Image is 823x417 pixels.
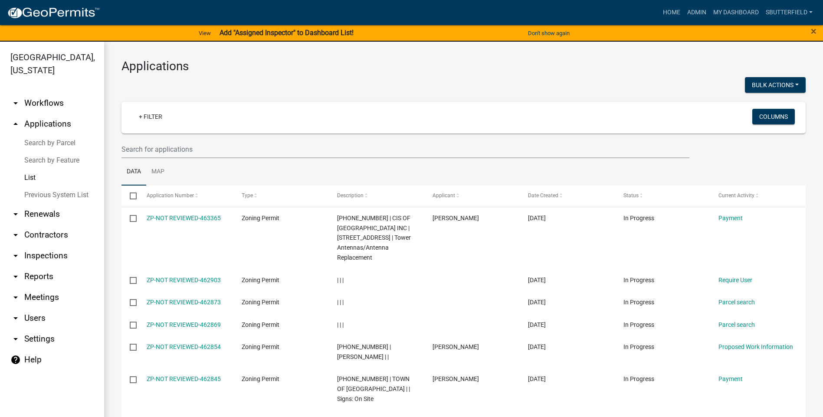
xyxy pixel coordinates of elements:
[242,343,279,350] span: Zoning Permit
[615,186,710,206] datatable-header-cell: Status
[121,140,689,158] input: Search for applications
[623,299,654,306] span: In Progress
[337,375,410,402] span: 60-026-1540 | TOWN OF MAHTOWA | | Signs: On Site
[337,277,344,283] span: | | |
[433,375,479,382] span: James Haley
[10,334,21,344] i: arrow_drop_down
[121,186,138,206] datatable-header-cell: Select
[121,59,806,74] h3: Applications
[718,215,743,222] a: Payment
[710,186,806,206] datatable-header-cell: Current Activity
[147,277,221,283] a: ZP-NOT REVIEWED-462903
[242,299,279,306] span: Zoning Permit
[684,4,710,21] a: Admin
[10,313,21,323] i: arrow_drop_down
[528,321,546,328] span: 08/12/2025
[528,192,558,199] span: Date Created
[233,186,329,206] datatable-header-cell: Type
[242,192,253,199] span: Type
[528,343,546,350] span: 08/12/2025
[528,215,546,222] span: 08/13/2025
[718,375,743,382] a: Payment
[147,192,194,199] span: Application Number
[242,277,279,283] span: Zoning Permit
[337,299,344,306] span: | | |
[337,192,364,199] span: Description
[718,299,755,306] a: Parcel search
[220,29,354,37] strong: Add "Assigned Inspector" to Dashboard List!
[623,192,639,199] span: Status
[146,158,170,186] a: Map
[10,119,21,129] i: arrow_drop_up
[710,4,762,21] a: My Dashboard
[10,251,21,261] i: arrow_drop_down
[433,192,455,199] span: Applicant
[147,299,221,306] a: ZP-NOT REVIEWED-462873
[752,109,795,124] button: Columns
[745,77,806,93] button: Bulk Actions
[520,186,615,206] datatable-header-cell: Date Created
[718,321,755,328] a: Parcel search
[10,292,21,303] i: arrow_drop_down
[433,215,479,222] span: Jon Anadolli
[147,215,221,222] a: ZP-NOT REVIEWED-463365
[623,277,654,283] span: In Progress
[337,215,411,261] span: 39-026-0160 | CIS OF PINE BLUFF INC | 3992 COUNTY ROAD 6 | Tower Antennas/Antenna Replacement
[242,215,279,222] span: Zoning Permit
[623,375,654,382] span: In Progress
[242,321,279,328] span: Zoning Permit
[10,98,21,108] i: arrow_drop_down
[10,355,21,365] i: help
[762,4,816,21] a: Sbutterfield
[528,277,546,283] span: 08/12/2025
[528,375,546,382] span: 08/12/2025
[623,321,654,328] span: In Progress
[424,186,520,206] datatable-header-cell: Applicant
[132,109,169,124] a: + Filter
[623,343,654,350] span: In Progress
[10,230,21,240] i: arrow_drop_down
[433,343,479,350] span: Benjamin Spaeth
[525,26,573,40] button: Don't show again
[659,4,684,21] a: Home
[10,271,21,282] i: arrow_drop_down
[147,321,221,328] a: ZP-NOT REVIEWED-462869
[718,343,793,350] a: Proposed Work Information
[10,209,21,219] i: arrow_drop_down
[718,277,752,283] a: Require User
[121,158,146,186] a: Data
[811,25,816,37] span: ×
[337,321,344,328] span: | | |
[337,343,391,360] span: 51-034-2560 | SPAETH, BENJAMIN | |
[811,26,816,36] button: Close
[147,375,221,382] a: ZP-NOT REVIEWED-462845
[195,26,214,40] a: View
[138,186,233,206] datatable-header-cell: Application Number
[147,343,221,350] a: ZP-NOT REVIEWED-462854
[329,186,424,206] datatable-header-cell: Description
[242,375,279,382] span: Zoning Permit
[718,192,754,199] span: Current Activity
[623,215,654,222] span: In Progress
[528,299,546,306] span: 08/12/2025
